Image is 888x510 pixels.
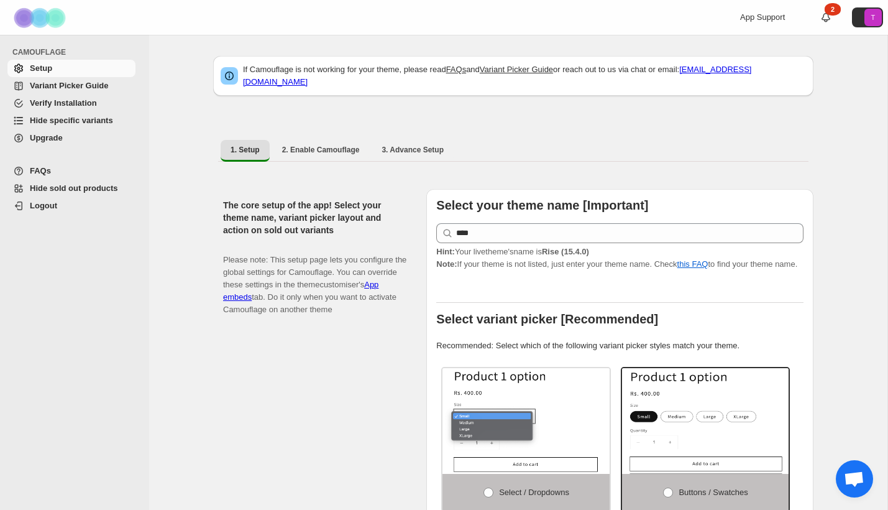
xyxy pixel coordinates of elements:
a: Verify Installation [7,95,135,112]
a: Hide sold out products [7,180,135,197]
span: Buttons / Swatches [679,488,748,497]
span: CAMOUFLAGE [12,47,140,57]
span: Logout [30,201,57,210]
button: Avatar with initials T [852,7,883,27]
span: Your live theme's name is [436,247,589,256]
b: Select your theme name [Important] [436,198,648,212]
strong: Rise (15.4.0) [542,247,589,256]
span: FAQs [30,166,51,175]
div: 2 [825,3,841,16]
strong: Note: [436,259,457,269]
p: If Camouflage is not working for your theme, please read and or reach out to us via chat or email: [243,63,806,88]
span: Verify Installation [30,98,97,108]
a: Open chat [836,460,873,498]
span: Hide specific variants [30,116,113,125]
a: this FAQ [677,259,708,269]
img: Camouflage [10,1,72,35]
a: FAQs [7,162,135,180]
a: 2 [820,11,832,24]
img: Buttons / Swatches [622,368,789,474]
img: Select / Dropdowns [442,368,610,474]
h2: The core setup of the app! Select your theme name, variant picker layout and action on sold out v... [223,199,406,236]
span: Select / Dropdowns [499,488,569,497]
text: T [871,14,876,21]
a: Logout [7,197,135,215]
span: Variant Picker Guide [30,81,108,90]
span: Upgrade [30,133,63,142]
b: Select variant picker [Recommended] [436,312,658,326]
span: Avatar with initials T [864,9,882,26]
p: Please note: This setup page lets you configure the global settings for Camouflage. You can overr... [223,241,406,316]
span: 2. Enable Camouflage [282,145,360,155]
span: Hide sold out products [30,183,118,193]
a: Variant Picker Guide [480,65,553,74]
a: Variant Picker Guide [7,77,135,95]
a: Setup [7,60,135,77]
span: 3. Advance Setup [382,145,444,155]
a: Upgrade [7,129,135,147]
a: Hide specific variants [7,112,135,129]
p: If your theme is not listed, just enter your theme name. Check to find your theme name. [436,246,803,271]
a: FAQs [446,65,467,74]
p: Recommended: Select which of the following variant picker styles match your theme. [436,340,803,352]
span: Setup [30,63,52,73]
strong: Hint: [436,247,455,256]
span: App Support [740,12,785,22]
span: 1. Setup [231,145,260,155]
